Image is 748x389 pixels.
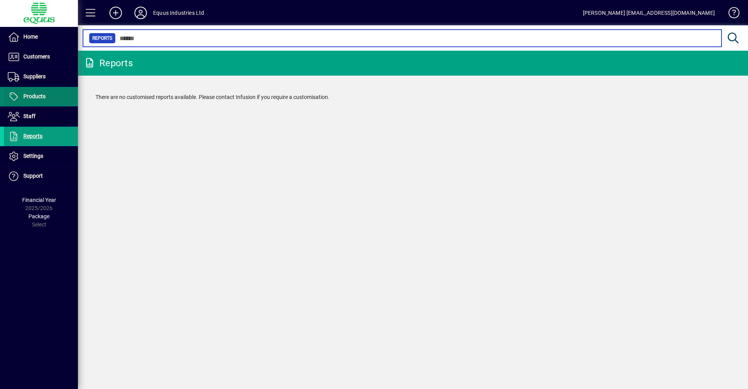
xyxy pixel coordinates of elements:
span: Reports [23,133,42,139]
a: Staff [4,107,78,126]
a: Settings [4,147,78,166]
button: Profile [128,6,153,20]
a: Home [4,27,78,47]
div: [PERSON_NAME] [EMAIL_ADDRESS][DOMAIN_NAME] [583,7,715,19]
span: Products [23,93,46,99]
a: Customers [4,47,78,67]
a: Knowledge Base [723,2,738,27]
div: There are no customised reports available. Please contact Infusion if you require a customisation. [88,85,738,109]
span: Financial Year [22,197,56,203]
a: Support [4,166,78,186]
span: Settings [23,153,43,159]
span: Home [23,34,38,40]
span: Staff [23,113,35,119]
span: Support [23,173,43,179]
a: Suppliers [4,67,78,87]
span: Package [28,213,49,219]
span: Customers [23,53,50,60]
button: Add [103,6,128,20]
span: Reports [92,34,112,42]
div: Reports [84,57,133,69]
span: Suppliers [23,73,46,80]
div: Equus Industries Ltd [153,7,205,19]
a: Products [4,87,78,106]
